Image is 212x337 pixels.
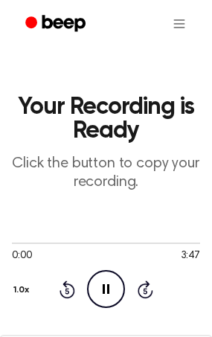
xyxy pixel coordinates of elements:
[161,6,197,42] button: Open menu
[12,277,34,303] button: 1.0x
[12,248,31,264] span: 0:00
[12,155,200,192] p: Click the button to copy your recording.
[181,248,200,264] span: 3:47
[12,95,200,143] h1: Your Recording is Ready
[15,10,99,39] a: Beep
